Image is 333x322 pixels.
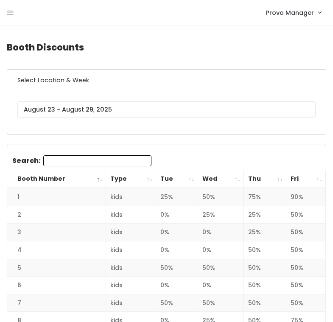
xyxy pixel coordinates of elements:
[198,170,244,188] th: Wed: activate to sort column ascending
[106,277,156,294] td: kids
[156,224,198,241] td: 0%
[286,224,326,241] td: 50%
[198,259,244,277] td: 50%
[257,3,330,22] a: Provo Manager
[17,101,316,118] input: August 23 - August 29, 2025
[244,224,286,241] td: 25%
[156,294,198,312] td: 50%
[244,170,286,188] th: Thu: activate to sort column ascending
[106,170,156,188] th: Type: activate to sort column ascending
[266,8,314,17] span: Provo Manager
[7,294,106,312] td: 7
[7,206,106,224] td: 2
[106,294,156,312] td: kids
[156,170,198,188] th: Tue: activate to sort column ascending
[156,188,198,206] td: 25%
[106,241,156,259] td: kids
[156,259,198,277] td: 50%
[7,277,106,294] td: 6
[7,36,326,59] h4: Booth Discounts
[286,241,326,259] td: 50%
[7,70,326,91] h6: Select Location & Week
[7,259,106,277] td: 5
[286,188,326,206] td: 90%
[244,294,286,312] td: 50%
[7,224,106,241] td: 3
[106,259,156,277] td: kids
[286,206,326,224] td: 50%
[286,277,326,294] td: 50%
[286,170,326,188] th: Fri: activate to sort column ascending
[12,155,151,166] label: Search:
[244,241,286,259] td: 50%
[7,188,106,206] td: 1
[106,224,156,241] td: kids
[244,259,286,277] td: 50%
[106,188,156,206] td: kids
[244,277,286,294] td: 50%
[156,241,198,259] td: 0%
[198,188,244,206] td: 50%
[244,188,286,206] td: 75%
[198,206,244,224] td: 25%
[198,224,244,241] td: 0%
[7,170,106,188] th: Booth Number: activate to sort column descending
[198,294,244,312] td: 50%
[198,241,244,259] td: 0%
[198,277,244,294] td: 0%
[286,294,326,312] td: 50%
[156,277,198,294] td: 0%
[106,206,156,224] td: kids
[244,206,286,224] td: 25%
[286,259,326,277] td: 50%
[43,155,151,166] input: Search:
[7,241,106,259] td: 4
[156,206,198,224] td: 0%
